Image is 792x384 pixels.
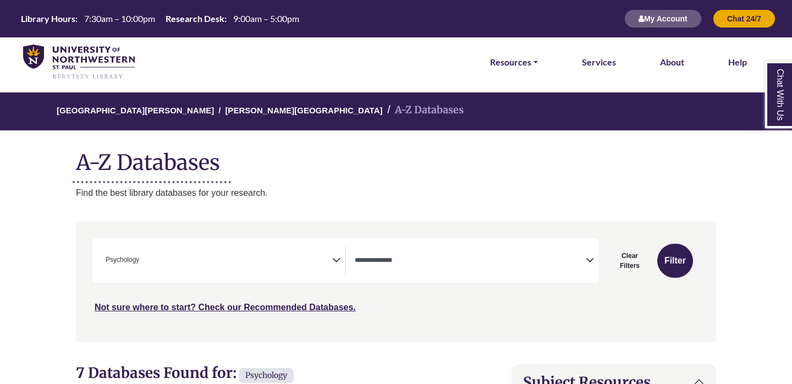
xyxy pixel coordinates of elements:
[355,257,586,266] textarea: Search
[23,45,135,80] img: library_home
[16,13,304,23] table: Hours Today
[161,13,227,24] th: Research Desk:
[16,13,304,25] a: Hours Today
[16,13,78,24] th: Library Hours:
[582,55,616,69] a: Services
[76,141,716,175] h1: A-Z Databases
[383,102,464,118] li: A-Z Databases
[76,222,716,342] nav: Search filters
[624,9,702,28] button: My Account
[657,244,693,278] button: Submit for Search Results
[95,303,356,312] a: Not sure where to start? Check our Recommended Databases.
[660,55,684,69] a: About
[57,104,214,115] a: [GEOGRAPHIC_DATA][PERSON_NAME]
[624,14,702,23] a: My Account
[84,13,155,24] span: 7:30am – 10:00pm
[225,104,382,115] a: [PERSON_NAME][GEOGRAPHIC_DATA]
[713,9,776,28] button: Chat 24/7
[713,14,776,23] a: Chat 24/7
[490,55,538,69] a: Resources
[101,255,139,265] li: Psychology
[76,186,716,200] p: Find the best library databases for your research.
[605,244,654,278] button: Clear Filters
[106,255,139,265] span: Psychology
[76,92,716,130] nav: breadcrumb
[141,257,146,266] textarea: Search
[239,368,294,383] span: Psychology
[76,364,237,382] span: 7 Databases Found for:
[728,55,747,69] a: Help
[233,13,299,24] span: 9:00am – 5:00pm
